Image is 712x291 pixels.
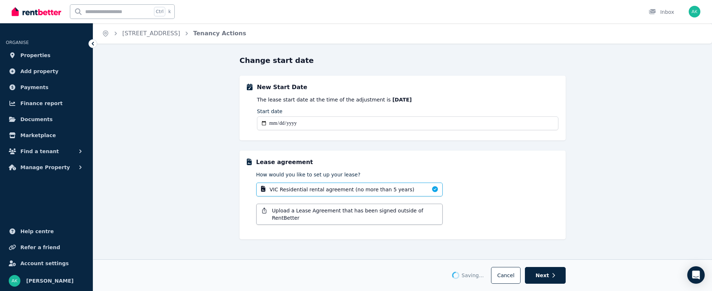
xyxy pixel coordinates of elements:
[6,144,87,159] button: Find a tenant
[6,240,87,255] a: Refer a friend
[256,171,559,178] p: How would you like to set up your lease?
[20,227,54,236] span: Help centre
[392,97,412,103] b: [DATE]
[26,276,74,285] span: [PERSON_NAME]
[257,96,558,103] p: The lease start date at the time of the adjustment is
[6,256,87,271] a: Account settings
[20,115,53,124] span: Documents
[20,67,59,76] span: Add property
[270,186,415,193] span: VIC Residential rental agreement (no more than 5 years)
[497,272,514,278] span: Cancel
[6,96,87,111] a: Finance report
[240,55,314,65] h2: Change start date
[689,6,700,17] img: Adie Kriesl
[168,9,171,15] span: k
[122,30,180,37] a: [STREET_ADDRESS]
[6,80,87,95] a: Payments
[491,267,521,284] button: Cancel
[12,6,61,17] img: RentBetter
[93,23,255,44] nav: Breadcrumb
[687,266,705,284] div: Open Intercom Messenger
[649,8,674,16] div: Inbox
[525,267,566,284] button: Next
[20,99,63,108] span: Finance report
[20,131,56,140] span: Marketplace
[9,275,20,287] img: Adie Kriesl
[20,147,59,156] span: Find a tenant
[6,224,87,239] a: Help centre
[20,163,70,172] span: Manage Property
[20,83,48,92] span: Payments
[6,128,87,143] a: Marketplace
[256,158,313,167] h5: Lease agreement
[154,7,165,16] span: Ctrl
[6,160,87,175] button: Manage Property
[535,272,549,279] span: Next
[462,272,484,279] span: Saving ...
[257,83,307,92] h5: New Start Date
[6,112,87,127] a: Documents
[20,259,69,268] span: Account settings
[20,243,60,252] span: Refer a friend
[272,207,438,222] span: Upload a Lease Agreement that has been signed outside of RentBetter
[20,51,51,60] span: Properties
[257,108,282,115] label: Start date
[6,40,29,45] span: ORGANISE
[6,64,87,79] a: Add property
[193,30,246,37] a: Tenancy Actions
[6,48,87,63] a: Properties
